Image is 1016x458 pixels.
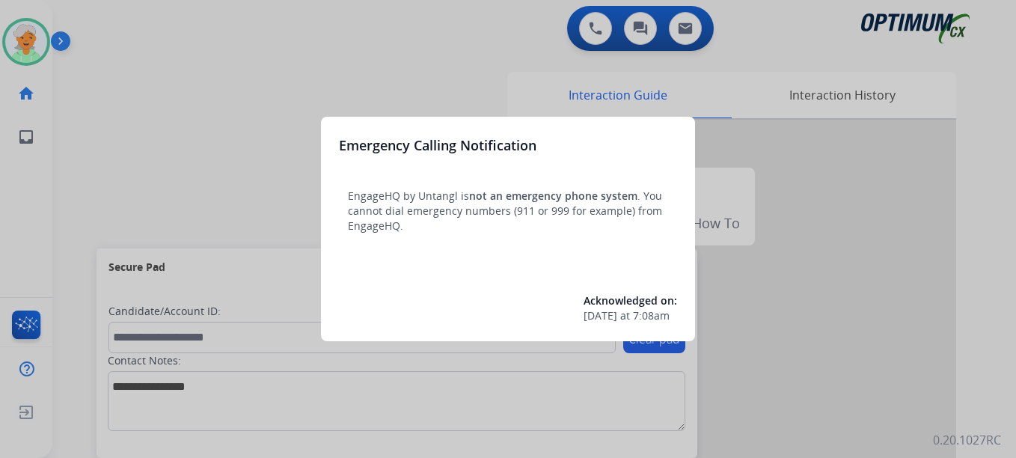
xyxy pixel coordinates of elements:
h3: Emergency Calling Notification [339,135,536,156]
span: not an emergency phone system [469,189,637,203]
span: 7:08am [633,308,670,323]
p: EngageHQ by Untangl is . You cannot dial emergency numbers (911 or 999 for example) from EngageHQ. [348,189,668,233]
p: 0.20.1027RC [933,431,1001,449]
div: at [584,308,677,323]
span: [DATE] [584,308,617,323]
span: Acknowledged on: [584,293,677,308]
